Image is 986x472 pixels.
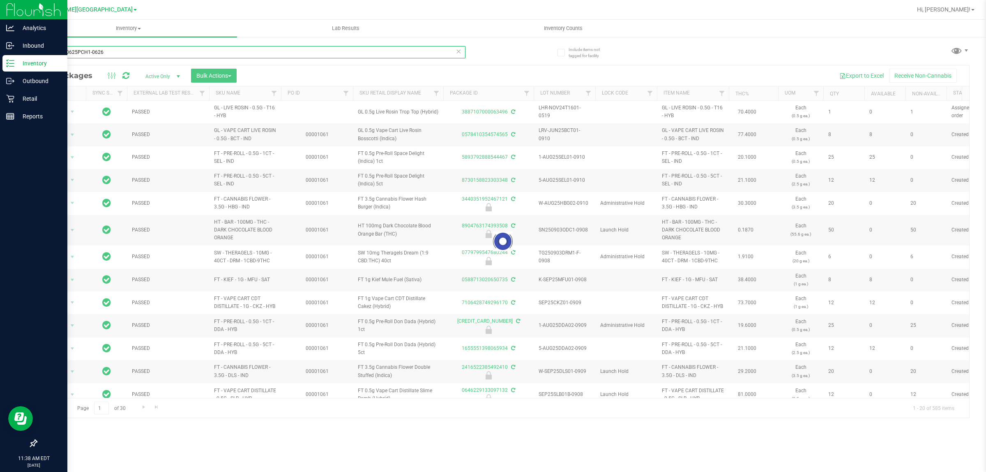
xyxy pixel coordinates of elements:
iframe: Resource center [8,406,33,431]
span: [PERSON_NAME][GEOGRAPHIC_DATA] [31,6,133,13]
p: 11:38 AM EDT [4,455,64,462]
span: Hi, [PERSON_NAME]! [917,6,970,13]
span: Inventory [20,25,237,32]
span: Lab Results [321,25,371,32]
p: Reports [14,111,64,121]
span: Clear [456,46,461,57]
p: Retail [14,94,64,104]
p: Outbound [14,76,64,86]
inline-svg: Reports [6,112,14,120]
span: Inventory Counts [533,25,594,32]
p: Inventory [14,58,64,68]
inline-svg: Retail [6,95,14,103]
inline-svg: Inventory [6,59,14,67]
inline-svg: Inbound [6,42,14,50]
a: Inventory [20,20,237,37]
inline-svg: Analytics [6,24,14,32]
input: Search Package ID, Item Name, SKU, Lot or Part Number... [36,46,465,58]
span: Include items not tagged for facility [569,46,610,59]
inline-svg: Outbound [6,77,14,85]
a: Inventory Counts [454,20,672,37]
p: Analytics [14,23,64,33]
a: Lab Results [237,20,454,37]
p: [DATE] [4,462,64,468]
p: Inbound [14,41,64,51]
